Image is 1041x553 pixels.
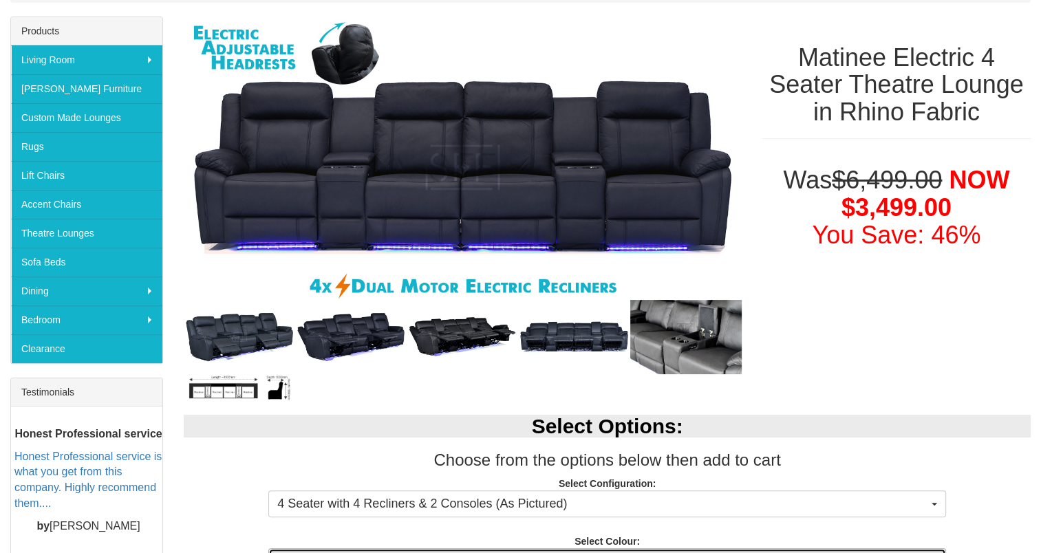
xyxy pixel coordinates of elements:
[11,161,162,190] a: Lift Chairs
[762,166,1031,248] h1: Was
[11,190,162,219] a: Accent Chairs
[14,427,162,439] b: Honest Professional service
[559,478,656,489] strong: Select Configuration:
[841,166,1010,221] span: NOW $3,499.00
[575,536,640,547] strong: Select Colour:
[14,518,162,534] p: [PERSON_NAME]
[268,490,946,518] button: 4 Seater with 4 Recliners & 2 Consoles (As Pictured)
[11,334,162,363] a: Clearance
[11,276,162,305] a: Dining
[11,45,162,74] a: Living Room
[11,17,162,45] div: Products
[184,451,1031,469] h3: Choose from the options below then add to cart
[277,495,928,513] span: 4 Seater with 4 Recliners & 2 Consoles (As Pictured)
[11,378,162,406] div: Testimonials
[812,221,980,249] font: You Save: 46%
[14,450,162,509] a: Honest Professional service is what you get from this company. Highly recommend them....
[532,415,683,437] b: Select Options:
[36,519,50,531] b: by
[762,44,1031,126] h1: Matinee Electric 4 Seater Theatre Lounge in Rhino Fabric
[11,74,162,103] a: [PERSON_NAME] Furniture
[11,132,162,161] a: Rugs
[11,103,162,132] a: Custom Made Lounges
[11,248,162,276] a: Sofa Beds
[11,219,162,248] a: Theatre Lounges
[832,166,942,194] del: $6,499.00
[11,305,162,334] a: Bedroom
